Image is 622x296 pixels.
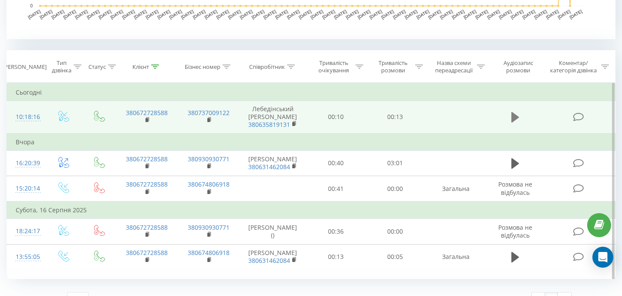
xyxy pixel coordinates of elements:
text: [DATE] [74,9,88,20]
text: 0 [30,3,33,8]
text: [DATE] [474,9,489,20]
a: 380930930771 [188,155,230,163]
text: [DATE] [345,9,359,20]
text: [DATE] [86,9,100,20]
td: 00:41 [306,176,365,202]
text: [DATE] [98,9,112,20]
text: [DATE] [510,9,524,20]
div: Клієнт [132,63,149,71]
a: 380737009122 [188,109,230,117]
text: [DATE] [569,9,583,20]
a: 380672728588 [126,180,168,188]
text: [DATE] [133,9,148,20]
a: 380672728588 [126,248,168,257]
text: [DATE] [321,9,336,20]
td: 00:36 [306,219,365,244]
span: Розмова не відбулась [498,223,532,239]
td: 00:13 [306,244,365,269]
a: 380631462084 [248,256,290,265]
span: Розмова не відбулась [498,180,532,196]
text: [DATE] [545,9,560,20]
text: [DATE] [216,9,230,20]
a: 380672728588 [126,223,168,231]
text: [DATE] [522,9,536,20]
text: [DATE] [439,9,453,20]
div: 10:18:16 [16,109,36,126]
text: [DATE] [357,9,371,20]
td: 00:10 [306,101,365,133]
a: 380672728588 [126,109,168,117]
text: [DATE] [51,9,65,20]
td: [PERSON_NAME] () [240,219,306,244]
div: Аудіозапис розмови [495,59,542,74]
text: [DATE] [380,9,395,20]
div: Тип дзвінка [52,59,71,74]
text: [DATE] [121,9,135,20]
div: Коментар/категорія дзвінка [548,59,599,74]
text: [DATE] [333,9,348,20]
div: Бізнес номер [185,63,220,71]
text: [DATE] [557,9,571,20]
text: [DATE] [109,9,124,20]
div: [PERSON_NAME] [3,63,47,71]
a: 380635819131 [248,120,290,129]
text: [DATE] [310,9,324,20]
a: 380631462084 [248,163,290,171]
div: Тривалість очікування [314,59,353,74]
div: Open Intercom Messenger [592,247,613,268]
text: [DATE] [263,9,277,20]
td: Лебедінський [PERSON_NAME] [240,101,306,133]
td: [PERSON_NAME] [240,244,306,269]
a: 380930930771 [188,223,230,231]
a: 380674806918 [188,248,230,257]
div: Тривалість розмови [373,59,412,74]
div: 18:24:17 [16,223,36,240]
div: Назва схеми переадресації [433,59,475,74]
text: [DATE] [451,9,465,20]
td: 00:00 [365,219,425,244]
text: [DATE] [404,9,418,20]
text: [DATE] [298,9,312,20]
text: [DATE] [534,9,548,20]
text: [DATE] [416,9,430,20]
text: [DATE] [251,9,265,20]
text: [DATE] [39,9,53,20]
text: [DATE] [463,9,477,20]
div: 13:55:05 [16,248,36,265]
text: [DATE] [239,9,254,20]
td: Субота, 16 Серпня 2025 [7,201,615,219]
a: 380672728588 [126,155,168,163]
text: [DATE] [204,9,218,20]
text: [DATE] [274,9,289,20]
text: [DATE] [368,9,383,20]
text: [DATE] [427,9,442,20]
div: Співробітник [249,63,285,71]
div: 15:20:14 [16,180,36,197]
td: 00:40 [306,150,365,176]
text: [DATE] [145,9,159,20]
a: 380674806918 [188,180,230,188]
td: Сьогодні [7,84,615,101]
text: [DATE] [227,9,242,20]
text: [DATE] [62,9,77,20]
td: [PERSON_NAME] [240,150,306,176]
td: 00:13 [365,101,425,133]
text: [DATE] [392,9,406,20]
td: Загальна [425,244,487,269]
div: Статус [88,63,106,71]
text: [DATE] [498,9,513,20]
td: 00:00 [365,176,425,202]
text: [DATE] [27,9,41,20]
td: Загальна [425,176,487,202]
td: 00:05 [365,244,425,269]
text: [DATE] [180,9,195,20]
td: Вчора [7,133,615,151]
text: [DATE] [486,9,500,20]
text: [DATE] [192,9,206,20]
text: [DATE] [286,9,301,20]
div: 16:20:39 [16,155,36,172]
text: [DATE] [157,9,171,20]
td: 03:01 [365,150,425,176]
text: [DATE] [169,9,183,20]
